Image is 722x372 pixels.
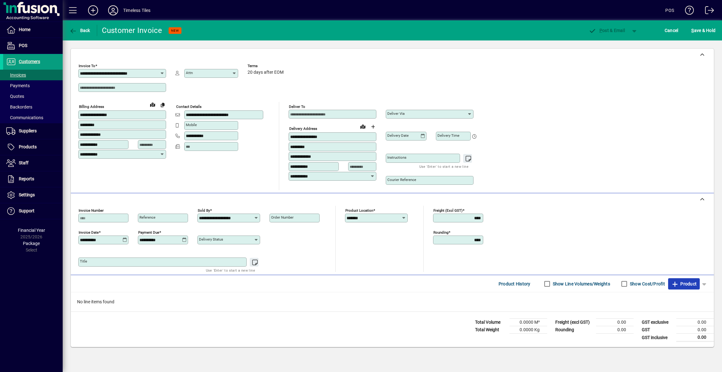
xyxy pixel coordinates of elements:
[599,28,602,33] span: P
[639,326,676,334] td: GST
[139,215,155,220] mat-label: Reference
[629,281,665,287] label: Show Cost/Profit
[496,278,533,290] button: Product History
[552,281,610,287] label: Show Line Volumes/Weights
[19,176,34,181] span: Reports
[368,122,378,132] button: Choose address
[3,38,63,54] a: POS
[676,326,714,334] td: 0.00
[433,230,448,235] mat-label: Rounding
[3,155,63,171] a: Staff
[19,160,29,165] span: Staff
[6,115,43,120] span: Communications
[19,27,30,32] span: Home
[589,28,625,33] span: ost & Email
[472,326,510,334] td: Total Weight
[3,80,63,91] a: Payments
[663,25,680,36] button: Cancel
[665,5,674,15] div: POS
[3,91,63,102] a: Quotes
[186,123,197,127] mat-label: Mobile
[248,64,285,68] span: Terms
[148,99,158,109] a: View on map
[186,71,193,75] mat-label: Attn
[3,112,63,123] a: Communications
[19,208,34,213] span: Support
[510,319,547,326] td: 0.0000 M³
[69,28,90,33] span: Back
[79,208,104,213] mat-label: Invoice number
[552,326,596,334] td: Rounding
[3,171,63,187] a: Reports
[345,208,373,213] mat-label: Product location
[510,326,547,334] td: 0.0000 Kg
[199,237,223,242] mat-label: Delivery status
[3,22,63,38] a: Home
[271,215,294,220] mat-label: Order number
[138,230,159,235] mat-label: Payment due
[19,192,35,197] span: Settings
[68,25,92,36] button: Back
[596,319,634,326] td: 0.00
[198,208,210,213] mat-label: Sold by
[3,70,63,80] a: Invoices
[80,259,87,263] mat-label: Title
[668,278,700,290] button: Product
[19,128,37,133] span: Suppliers
[676,334,714,342] td: 0.00
[18,228,45,233] span: Financial Year
[419,163,468,170] mat-hint: Use 'Enter' to start a new line
[639,334,676,342] td: GST inclusive
[6,104,32,109] span: Backorders
[79,64,95,68] mat-label: Invoice To
[102,25,162,35] div: Customer Invoice
[71,292,714,311] div: No line items found
[676,319,714,326] td: 0.00
[499,279,531,289] span: Product History
[206,267,255,274] mat-hint: Use 'Enter' to start a new line
[171,29,179,33] span: NEW
[690,25,717,36] button: Save & Hold
[665,25,678,35] span: Cancel
[19,59,40,64] span: Customers
[83,5,103,16] button: Add
[63,25,97,36] app-page-header-button: Back
[437,133,459,138] mat-label: Delivery time
[387,133,409,138] mat-label: Delivery date
[289,104,305,109] mat-label: Deliver To
[387,178,416,182] mat-label: Courier Reference
[691,28,694,33] span: S
[552,319,596,326] td: Freight (excl GST)
[6,72,26,77] span: Invoices
[680,1,694,22] a: Knowledge Base
[3,187,63,203] a: Settings
[6,94,24,99] span: Quotes
[19,144,37,149] span: Products
[23,241,40,246] span: Package
[3,123,63,139] a: Suppliers
[19,43,27,48] span: POS
[158,100,168,110] button: Copy to Delivery address
[387,111,405,116] mat-label: Deliver via
[123,5,150,15] div: Timeless Tiles
[639,319,676,326] td: GST exclusive
[358,121,368,131] a: View on map
[585,25,628,36] button: Post & Email
[3,139,63,155] a: Products
[433,208,463,213] mat-label: Freight (excl GST)
[6,83,30,88] span: Payments
[691,25,715,35] span: ave & Hold
[387,155,406,160] mat-label: Instructions
[3,203,63,219] a: Support
[671,279,697,289] span: Product
[596,326,634,334] td: 0.00
[700,1,714,22] a: Logout
[3,102,63,112] a: Backorders
[79,230,99,235] mat-label: Invoice date
[472,319,510,326] td: Total Volume
[103,5,123,16] button: Profile
[248,70,284,75] span: 20 days after EOM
